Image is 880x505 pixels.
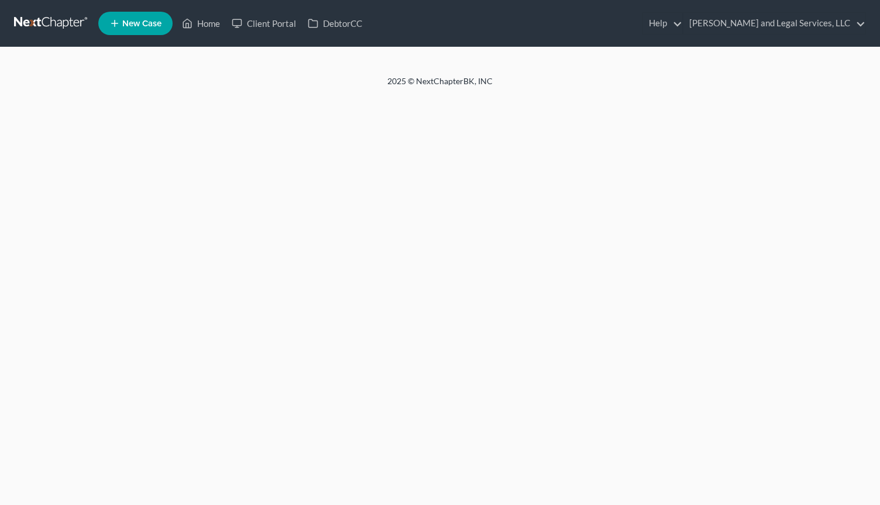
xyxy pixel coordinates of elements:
a: Home [176,13,226,34]
new-legal-case-button: New Case [98,12,173,35]
a: DebtorCC [302,13,368,34]
a: Help [643,13,682,34]
div: 2025 © NextChapterBK, INC [106,75,774,96]
a: Client Portal [226,13,302,34]
a: [PERSON_NAME] and Legal Services, LLC [683,13,865,34]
